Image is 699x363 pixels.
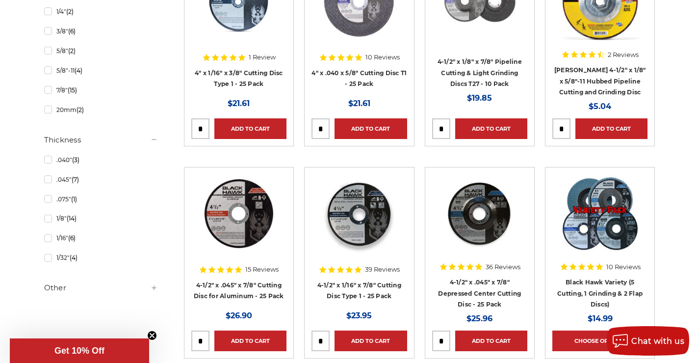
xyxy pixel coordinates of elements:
[214,118,286,139] a: Add to Cart
[438,279,521,308] a: 4-1/2" x .045" x 7/8" Depressed Center Cutting Disc - 25 Pack
[195,69,283,88] a: 4" x 1/16" x 3/8" Cutting Disc Type 1 - 25 Pack
[75,67,82,74] span: (4)
[10,338,149,363] div: Get 10% OffClose teaser
[44,101,158,118] a: 20mm
[44,82,158,99] a: 7/8"
[588,314,613,323] span: $14.99
[311,174,407,270] a: 4-1/2" x 1/16" x 7/8" Cutting Disc Type 1 - 25 Pack
[77,106,84,113] span: (2)
[44,191,158,208] a: .075"
[348,99,370,108] span: $21.61
[606,264,641,270] span: 10 Reviews
[44,151,158,168] a: .040"
[72,156,79,164] span: (3)
[608,52,639,58] span: 2 Reviews
[432,174,527,270] a: 4-1/2" x 3/64" x 7/8" Depressed Center Type 27 Cut Off Wheel
[575,118,647,139] a: Add to Cart
[44,62,158,79] a: 5/8"-11
[589,102,611,111] span: $5.04
[438,58,522,87] a: 4-1/2" x 1/8" x 7/8" Pipeline Cutting & Light Grinding Discs T27 - 10 Pack
[72,176,79,183] span: (7)
[44,210,158,227] a: 1/8"
[67,215,77,222] span: (14)
[335,331,407,351] a: Add to Cart
[486,264,520,270] span: 36 Reviews
[440,174,519,253] img: 4-1/2" x 3/64" x 7/8" Depressed Center Type 27 Cut Off Wheel
[365,266,400,273] span: 39 Reviews
[68,234,76,242] span: (6)
[346,311,372,320] span: $23.95
[66,8,74,15] span: (2)
[455,118,527,139] a: Add to Cart
[44,249,158,266] a: 1/32"
[68,47,76,55] span: (2)
[44,23,158,40] a: 3/8"
[44,3,158,20] a: 1/4"
[191,174,286,270] a: 4.5" cutting disc for aluminum
[552,331,647,351] a: Choose Options
[455,331,527,351] a: Add to Cart
[228,99,250,108] span: $21.61
[466,314,492,323] span: $25.96
[320,174,398,253] img: 4-1/2" x 1/16" x 7/8" Cutting Disc Type 1 - 25 Pack
[467,93,492,103] span: $19.85
[214,331,286,351] a: Add to Cart
[335,118,407,139] a: Add to Cart
[554,66,646,96] a: [PERSON_NAME] 4-1/2" x 1/8" x 5/8"-11 Hubbed Pipeline Cutting and Grinding Disc
[44,171,158,188] a: .045"
[200,174,278,253] img: 4.5" cutting disc for aluminum
[311,69,407,88] a: 4" x .040 x 5/8" Cutting Disc T1 - 25 Pack
[68,86,77,94] span: (15)
[607,326,689,356] button: Chat with us
[147,331,157,340] button: Close teaser
[71,195,77,203] span: (1)
[54,346,104,356] span: Get 10% Off
[365,54,400,60] span: 10 Reviews
[249,54,276,60] span: 1 Review
[194,281,284,300] a: 4-1/2" x .045" x 7/8" Cutting Disc for Aluminum - 25 Pack
[44,282,158,294] h5: Other
[561,174,639,253] img: Black Hawk Variety (5 Cutting, 1 Grinding & 2 Flap Discs)
[68,28,76,35] span: (6)
[552,174,647,270] a: Black Hawk Variety (5 Cutting, 1 Grinding & 2 Flap Discs)
[245,266,279,273] span: 15 Reviews
[44,42,158,59] a: 5/8"
[44,229,158,247] a: 1/16"
[631,336,684,346] span: Chat with us
[70,254,78,261] span: (4)
[557,279,643,308] a: Black Hawk Variety (5 Cutting, 1 Grinding & 2 Flap Discs)
[226,311,252,320] span: $26.90
[44,134,158,146] h5: Thickness
[317,281,401,300] a: 4-1/2" x 1/16" x 7/8" Cutting Disc Type 1 - 25 Pack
